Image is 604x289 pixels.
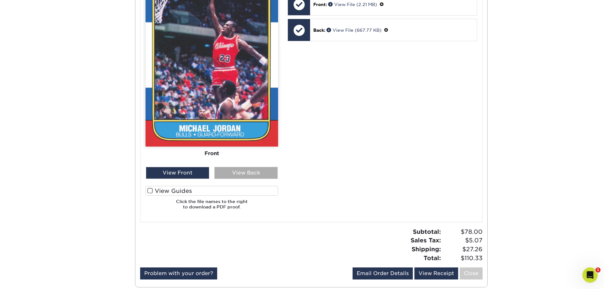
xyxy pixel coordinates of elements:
[146,199,278,214] h6: Click the file names to the right to download a PDF proof.
[313,2,327,7] span: Front:
[214,167,278,179] div: View Back
[443,227,483,236] span: $78.00
[443,236,483,245] span: $5.07
[443,254,483,263] span: $110.33
[413,228,441,235] strong: Subtotal:
[460,267,483,279] a: Close
[414,267,458,279] a: View Receipt
[313,28,325,33] span: Back:
[582,267,598,283] iframe: Intercom live chat
[140,267,217,279] a: Problem with your order?
[443,245,483,254] span: $27.26
[146,186,278,196] label: View Guides
[412,246,441,253] strong: Shipping:
[146,167,209,179] div: View Front
[146,147,278,161] div: Front
[595,267,601,273] span: 1
[353,267,413,279] a: Email Order Details
[424,254,441,261] strong: Total:
[327,28,381,33] a: View File (667.77 KB)
[328,2,377,7] a: View File (2.21 MB)
[411,237,441,244] strong: Sales Tax:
